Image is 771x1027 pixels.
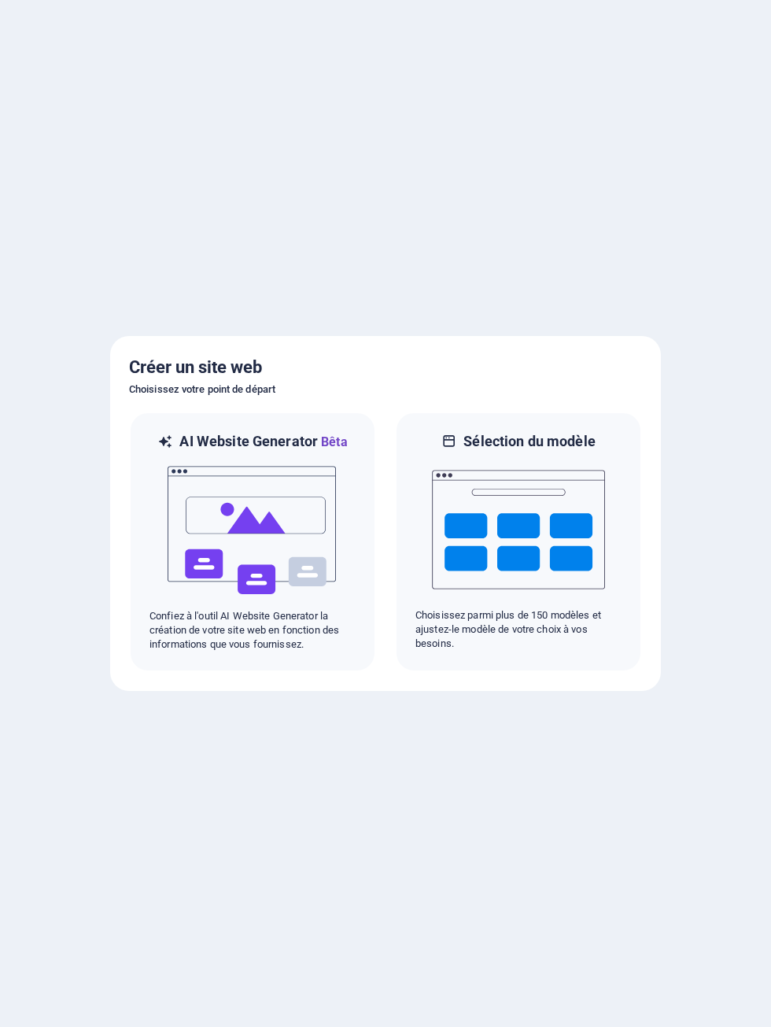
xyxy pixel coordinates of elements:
[395,412,642,672] div: Sélection du modèleChoisissez parmi plus de 150 modèles et ajustez-le modèle de votre choix à vos...
[129,380,642,399] h6: Choisissez votre point de départ
[463,432,596,451] h6: Sélection du modèle
[166,452,339,609] img: ai
[129,355,642,380] h5: Créer un site web
[318,434,348,449] span: Bêta
[415,608,622,651] p: Choisissez parmi plus de 150 modèles et ajustez-le modèle de votre choix à vos besoins.
[129,412,376,672] div: AI Website GeneratorBêtaaiConfiez à l'outil AI Website Generator la création de votre site web en...
[179,432,347,452] h6: AI Website Generator
[149,609,356,652] p: Confiez à l'outil AI Website Generator la création de votre site web en fonction des informations...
